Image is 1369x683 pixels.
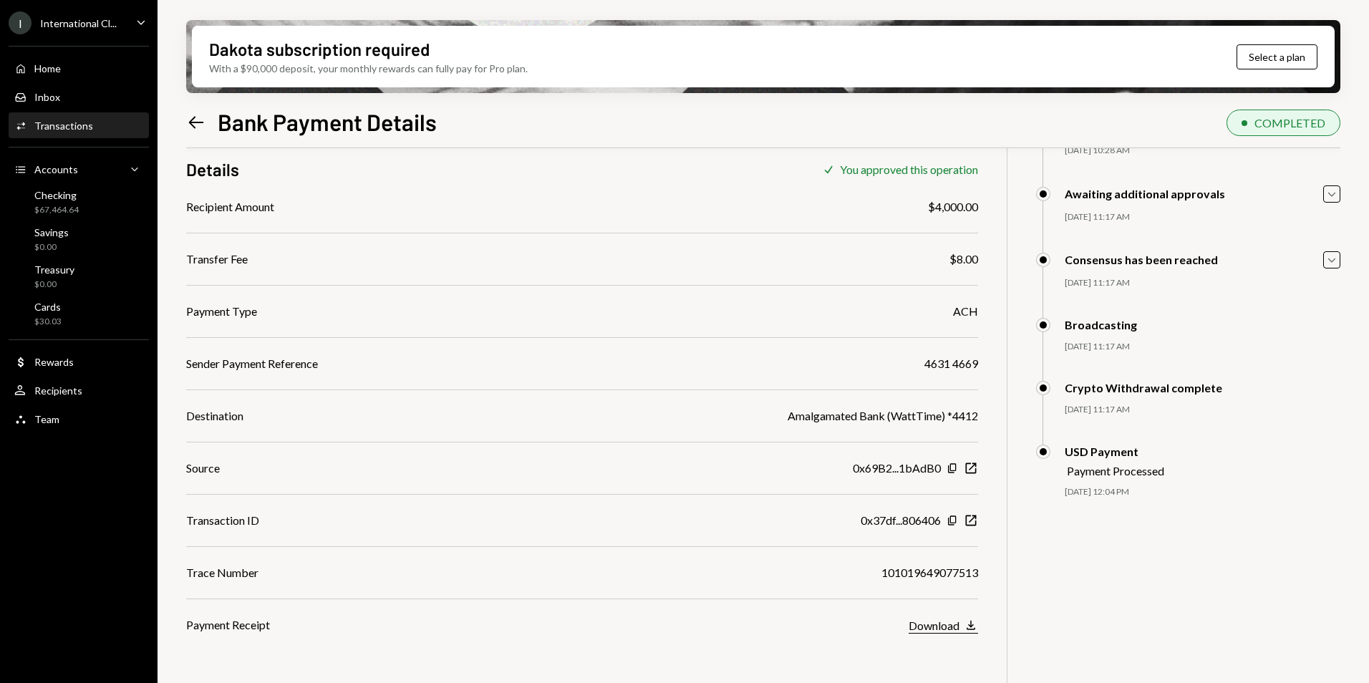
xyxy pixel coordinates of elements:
[34,204,79,216] div: $67,464.64
[34,163,78,175] div: Accounts
[34,120,93,132] div: Transactions
[788,407,978,425] div: Amalgamated Bank (WattTime) *4412
[924,355,978,372] div: 4631 4669
[949,251,978,268] div: $8.00
[209,61,528,76] div: With a $90,000 deposit, your monthly rewards can fully pay for Pro plan.
[34,356,74,368] div: Rewards
[34,263,74,276] div: Treasury
[34,241,69,253] div: $0.00
[1065,486,1340,498] div: [DATE] 12:04 PM
[9,11,32,34] div: I
[909,618,978,634] button: Download
[1065,381,1222,394] div: Crypto Withdrawal complete
[1065,341,1340,353] div: [DATE] 11:17 AM
[34,278,74,291] div: $0.00
[186,303,257,320] div: Payment Type
[9,156,149,182] a: Accounts
[34,62,61,74] div: Home
[853,460,941,477] div: 0x69B2...1bAdB0
[186,355,318,372] div: Sender Payment Reference
[9,349,149,374] a: Rewards
[840,163,978,176] div: You approved this operation
[1065,211,1340,223] div: [DATE] 11:17 AM
[1065,253,1218,266] div: Consensus has been reached
[953,303,978,320] div: ACH
[186,158,239,181] h3: Details
[9,112,149,138] a: Transactions
[34,91,60,103] div: Inbox
[9,84,149,110] a: Inbox
[34,316,62,328] div: $30.03
[1254,116,1325,130] div: COMPLETED
[34,384,82,397] div: Recipients
[186,512,259,529] div: Transaction ID
[9,222,149,256] a: Savings$0.00
[9,259,149,294] a: Treasury$0.00
[34,413,59,425] div: Team
[1065,318,1137,331] div: Broadcasting
[209,37,430,61] div: Dakota subscription required
[186,407,243,425] div: Destination
[40,17,117,29] div: International Cl...
[34,189,79,201] div: Checking
[9,55,149,81] a: Home
[186,616,270,634] div: Payment Receipt
[1065,277,1340,289] div: [DATE] 11:17 AM
[186,564,258,581] div: Trace Number
[9,185,149,219] a: Checking$67,464.64
[1067,464,1164,478] div: Payment Processed
[928,198,978,215] div: $4,000.00
[1065,145,1340,157] div: [DATE] 10:28 AM
[1065,445,1164,458] div: USD Payment
[9,406,149,432] a: Team
[9,296,149,331] a: Cards$30.03
[881,564,978,581] div: 101019649077513
[186,460,220,477] div: Source
[861,512,941,529] div: 0x37df...806406
[186,251,248,268] div: Transfer Fee
[34,301,62,313] div: Cards
[1065,187,1225,200] div: Awaiting additional approvals
[9,377,149,403] a: Recipients
[1237,44,1317,69] button: Select a plan
[34,226,69,238] div: Savings
[186,198,274,215] div: Recipient Amount
[218,107,437,136] h1: Bank Payment Details
[909,619,959,632] div: Download
[1065,404,1340,416] div: [DATE] 11:17 AM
